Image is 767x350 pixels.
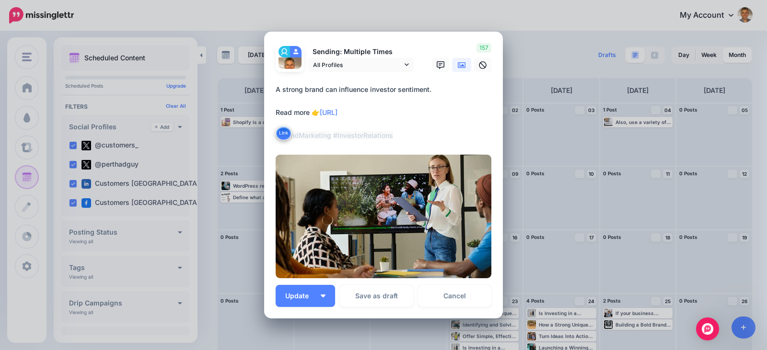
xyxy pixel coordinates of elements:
button: Save as draft [340,285,413,307]
button: Link [276,126,291,140]
img: arrow-down-white.png [321,294,325,297]
div: Open Intercom Messenger [696,317,719,340]
div: A strong brand can influence investor sentiment. Read more 👉 [276,84,496,141]
a: All Profiles [308,58,414,72]
img: db6dce878349a44c07cab867e27536b1.jpg [276,155,491,278]
span: All Profiles [313,60,402,70]
span: 157 [476,43,491,53]
button: Update [276,285,335,307]
img: fDlI_8P1-40701.jpg [279,46,290,57]
img: QMPMUiDd-8496.jpeg [279,57,302,80]
span: Update [285,293,316,299]
img: user_default_image.png [290,46,302,57]
p: Sending: Multiple Times [308,46,414,57]
a: Cancel [418,285,491,307]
